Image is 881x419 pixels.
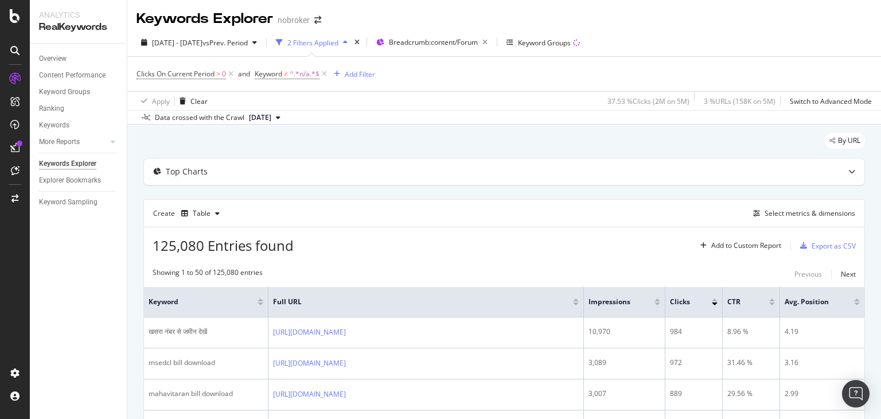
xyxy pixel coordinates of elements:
span: Breadcrumb: content/Forum [389,37,478,47]
div: nobroker [278,14,310,26]
div: Ranking [39,103,64,115]
a: Keyword Sampling [39,196,119,208]
div: 972 [670,358,718,368]
div: arrow-right-arrow-left [314,16,321,24]
span: vs Prev. Period [202,38,248,48]
a: Keywords Explorer [39,158,119,170]
a: Keyword Groups [39,86,119,98]
div: Apply [152,96,170,106]
span: CTR [727,297,752,307]
div: Table [193,210,210,217]
div: Data crossed with the Crawl [155,112,244,123]
div: Keyword Groups [39,86,90,98]
button: Select metrics & dimensions [749,207,855,220]
div: RealKeywords [39,21,118,34]
a: Overview [39,53,119,65]
span: By URL [838,137,860,144]
div: खसरा नंबर से जमीन देखें [149,327,263,337]
div: 3 % URLs ( 158K on 5M ) [704,96,775,106]
div: 31.46 % [727,358,775,368]
div: Clear [190,96,208,106]
div: Explorer Bookmarks [39,174,101,187]
div: Keyword Groups [518,38,571,48]
div: 3.16 [785,358,860,368]
div: 10,970 [588,327,660,337]
span: 0 [222,66,226,82]
button: Add to Custom Report [696,236,781,255]
a: Keywords [39,119,119,131]
div: Keyword Sampling [39,196,98,208]
button: Export as CSV [796,236,856,255]
a: [URL][DOMAIN_NAME] [273,327,346,338]
span: > [216,69,220,79]
div: 2 Filters Applied [287,38,338,48]
div: Previous [794,269,822,279]
div: 29.56 % [727,389,775,399]
button: Next [841,267,856,281]
div: Switch to Advanced Mode [790,96,872,106]
span: Clicks On Current Period [137,69,215,79]
span: Clicks [670,297,695,307]
button: [DATE] [244,111,285,125]
div: 984 [670,327,718,337]
a: Content Performance [39,69,119,82]
div: 3,089 [588,358,660,368]
button: Breadcrumb:content/Forum [372,33,492,52]
button: [DATE] - [DATE]vsPrev. Period [137,33,262,52]
div: Add to Custom Report [711,242,781,249]
button: Add Filter [329,67,375,81]
span: ≠ [284,69,288,79]
div: 889 [670,389,718,399]
a: [URL][DOMAIN_NAME] [273,389,346,400]
span: 2025 Aug. 4th [249,112,271,123]
div: Keywords Explorer [137,9,273,29]
div: Next [841,269,856,279]
button: Apply [137,92,170,110]
button: Keyword Groups [502,33,584,52]
div: More Reports [39,136,80,148]
button: Previous [794,267,822,281]
button: 2 Filters Applied [271,33,352,52]
div: 2.99 [785,389,860,399]
span: [DATE] - [DATE] [152,38,202,48]
button: Switch to Advanced Mode [785,92,872,110]
div: times [352,37,362,48]
div: Keywords Explorer [39,158,96,170]
div: msedcl bill download [149,358,263,368]
div: legacy label [825,133,865,149]
div: Top Charts [166,166,208,177]
div: Analytics [39,9,118,21]
div: 3,007 [588,389,660,399]
button: Clear [175,92,208,110]
div: and [238,69,250,79]
div: 37.53 % Clicks ( 2M on 5M ) [607,96,689,106]
div: Select metrics & dimensions [765,208,855,218]
span: Keyword [255,69,282,79]
div: Keywords [39,119,69,131]
a: Explorer Bookmarks [39,174,119,187]
div: Open Intercom Messenger [842,380,870,408]
a: [URL][DOMAIN_NAME] [273,358,346,369]
div: Add Filter [345,69,375,79]
div: Showing 1 to 50 of 125,080 entries [153,267,263,281]
div: mahavitaran bill download [149,389,263,399]
div: 8.96 % [727,327,775,337]
div: 4.19 [785,327,860,337]
button: and [238,68,250,79]
div: Export as CSV [812,241,856,251]
span: Keyword [149,297,240,307]
div: Content Performance [39,69,106,82]
button: Table [177,204,224,223]
div: Create [153,204,224,223]
a: Ranking [39,103,119,115]
span: 125,080 Entries found [153,236,294,255]
span: Full URL [273,297,556,307]
span: Impressions [588,297,637,307]
span: Avg. Position [785,297,837,307]
div: Overview [39,53,67,65]
a: More Reports [39,136,107,148]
